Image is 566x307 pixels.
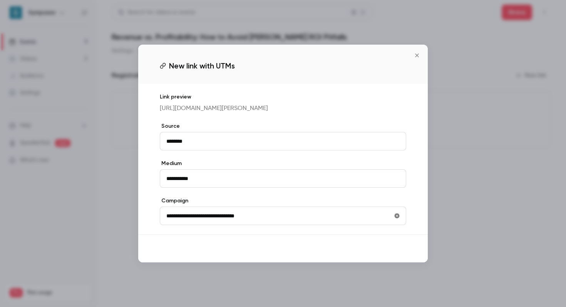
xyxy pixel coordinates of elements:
[160,104,406,113] p: [URL][DOMAIN_NAME][PERSON_NAME]
[160,160,406,167] label: Medium
[160,122,406,130] label: Source
[409,48,425,63] button: Close
[169,60,235,72] span: New link with UTMs
[160,197,406,205] label: Campaign
[378,241,406,256] button: Save
[160,93,406,101] p: Link preview
[391,210,403,222] button: utmCampaign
